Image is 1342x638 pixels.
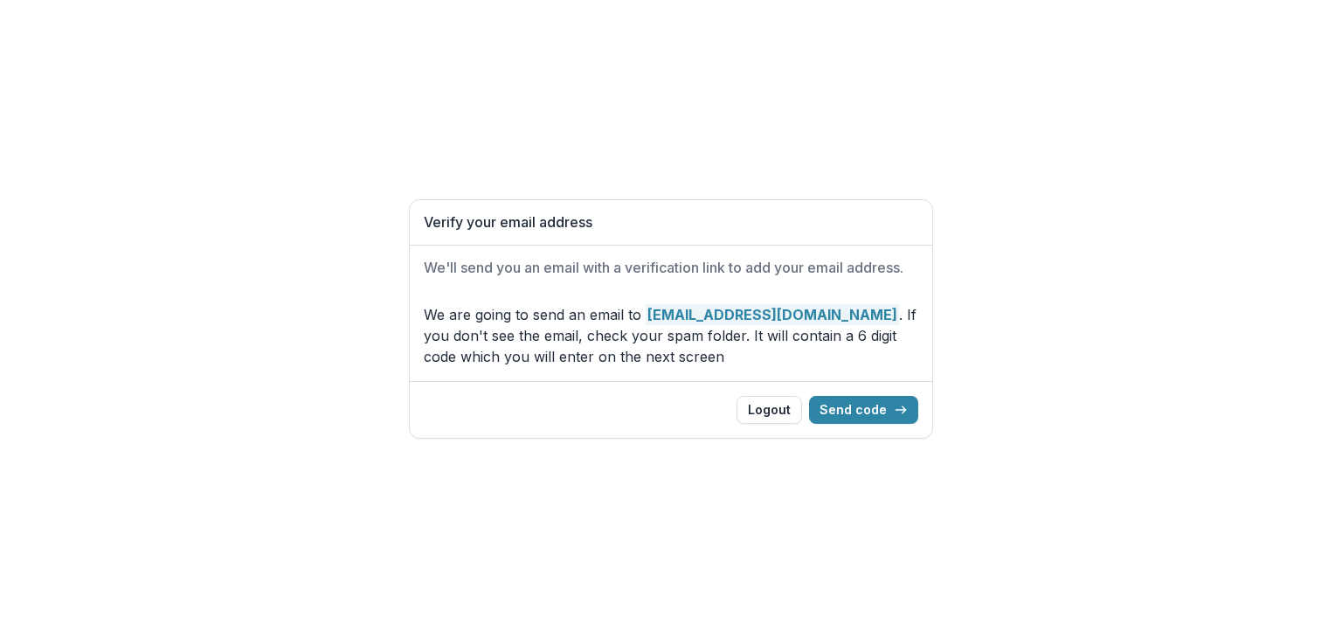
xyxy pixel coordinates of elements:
[424,214,918,231] h1: Verify your email address
[424,304,918,367] p: We are going to send an email to . If you don't see the email, check your spam folder. It will co...
[737,396,802,424] button: Logout
[809,396,918,424] button: Send code
[424,260,918,276] h2: We'll send you an email with a verification link to add your email address.
[646,304,899,325] strong: [EMAIL_ADDRESS][DOMAIN_NAME]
